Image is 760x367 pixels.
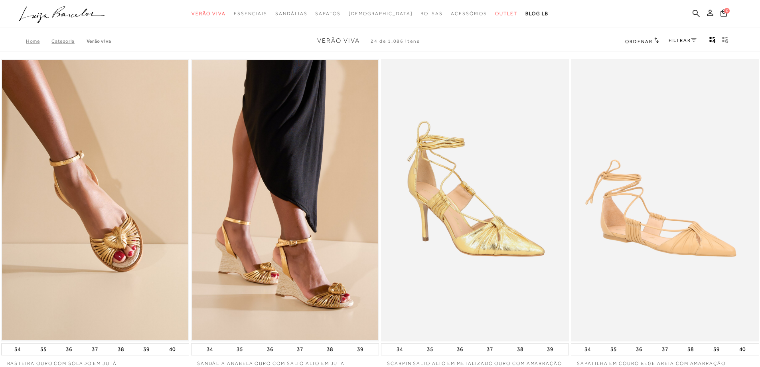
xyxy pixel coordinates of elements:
[191,6,226,21] a: categoryNavScreenReaderText
[192,60,378,340] img: SANDÁLIA ANABELA OURO COM SALTO ALTO EM JUTA
[349,6,413,21] a: noSubCategoriesText
[191,11,226,16] span: Verão Viva
[315,11,340,16] span: Sapatos
[659,344,671,355] button: 37
[707,36,718,46] button: Mostrar 4 produtos por linha
[382,60,568,340] img: SCARPIN SALTO ALTO EM METALIZADO OURO COM AMARRAÇÃO
[495,11,517,16] span: Outlet
[26,38,51,44] a: Home
[381,355,569,367] a: SCARPIN SALTO ALTO EM METALIZADO OURO COM AMARRAÇÃO
[315,6,340,21] a: categoryNavScreenReaderText
[2,60,188,340] img: RASTEIRA OURO COM SOLADO EM JUTÁ
[265,344,276,355] button: 36
[89,344,101,355] button: 37
[1,355,189,367] a: RASTEIRA OURO COM SOLADO EM JUTÁ
[451,6,487,21] a: categoryNavScreenReaderText
[115,344,126,355] button: 38
[720,36,731,46] button: gridText6Desc
[571,355,759,367] a: SAPATILHA EM COURO BEGE AREIA COM AMARRAÇÃO
[669,38,697,43] a: FILTRAR
[420,11,443,16] span: Bolsas
[685,344,696,355] button: 38
[371,38,420,44] span: 24 de 1.086 itens
[167,344,178,355] button: 40
[495,6,517,21] a: categoryNavScreenReaderText
[317,37,360,44] span: Verão Viva
[572,60,758,340] img: SAPATILHA EM COURO BEGE AREIA COM AMARRAÇÃO
[525,6,549,21] a: BLOG LB
[204,344,215,355] button: 34
[191,355,379,367] a: SANDÁLIA ANABELA OURO COM SALTO ALTO EM JUTA
[451,11,487,16] span: Acessórios
[38,344,49,355] button: 35
[718,9,729,20] button: 0
[355,344,366,355] button: 39
[234,11,267,16] span: Essenciais
[572,60,758,340] a: SAPATILHA EM COURO BEGE AREIA COM AMARRAÇÃO SAPATILHA EM COURO BEGE AREIA COM AMARRAÇÃO
[724,8,730,14] span: 0
[545,344,556,355] button: 39
[2,60,188,340] a: RASTEIRA OURO COM SOLADO EM JUTÁ RASTEIRA OURO COM SOLADO EM JUTÁ
[420,6,443,21] a: categoryNavScreenReaderText
[275,11,307,16] span: Sandálias
[349,11,413,16] span: [DEMOGRAPHIC_DATA]
[454,344,466,355] button: 36
[324,344,336,355] button: 38
[625,39,652,44] span: Ordenar
[141,344,152,355] button: 39
[275,6,307,21] a: categoryNavScreenReaderText
[634,344,645,355] button: 36
[51,38,86,44] a: Categoria
[737,344,748,355] button: 40
[382,60,568,340] a: SCARPIN SALTO ALTO EM METALIZADO OURO COM AMARRAÇÃO SCARPIN SALTO ALTO EM METALIZADO OURO COM AMA...
[12,344,23,355] button: 34
[515,344,526,355] button: 38
[525,11,549,16] span: BLOG LB
[63,344,75,355] button: 36
[234,6,267,21] a: categoryNavScreenReaderText
[294,344,306,355] button: 37
[87,38,111,44] a: Verão Viva
[484,344,495,355] button: 37
[608,344,619,355] button: 35
[394,344,405,355] button: 34
[192,60,378,340] a: SANDÁLIA ANABELA OURO COM SALTO ALTO EM JUTA SANDÁLIA ANABELA OURO COM SALTO ALTO EM JUTA
[424,344,436,355] button: 35
[234,344,245,355] button: 35
[711,344,722,355] button: 39
[582,344,593,355] button: 34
